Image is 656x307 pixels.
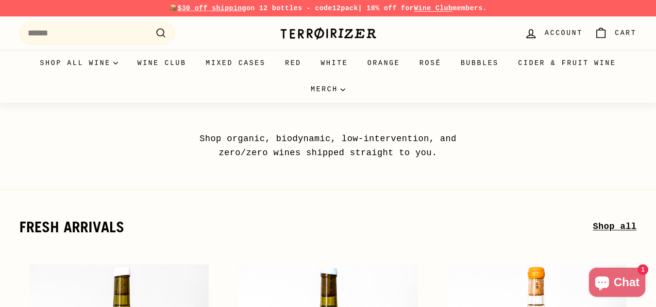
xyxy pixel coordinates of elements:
[586,268,648,299] inbox-online-store-chat: Shopify online store chat
[311,50,358,76] a: White
[615,28,637,38] span: Cart
[451,50,508,76] a: Bubbles
[196,50,275,76] a: Mixed Cases
[301,76,355,102] summary: Merch
[358,50,410,76] a: Orange
[30,50,128,76] summary: Shop all wine
[593,220,637,234] a: Shop all
[589,19,642,48] a: Cart
[414,4,453,12] a: Wine Club
[275,50,311,76] a: Red
[332,4,358,12] strong: 12pack
[410,50,451,76] a: Rosé
[19,3,637,14] p: 📦 on 12 bottles - code | 10% off for members.
[545,28,583,38] span: Account
[508,50,626,76] a: Cider & Fruit Wine
[128,50,196,76] a: Wine Club
[178,4,247,12] span: $30 off shipping
[178,132,479,160] p: Shop organic, biodynamic, low-intervention, and zero/zero wines shipped straight to you.
[519,19,589,48] a: Account
[19,219,593,235] h2: fresh arrivals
